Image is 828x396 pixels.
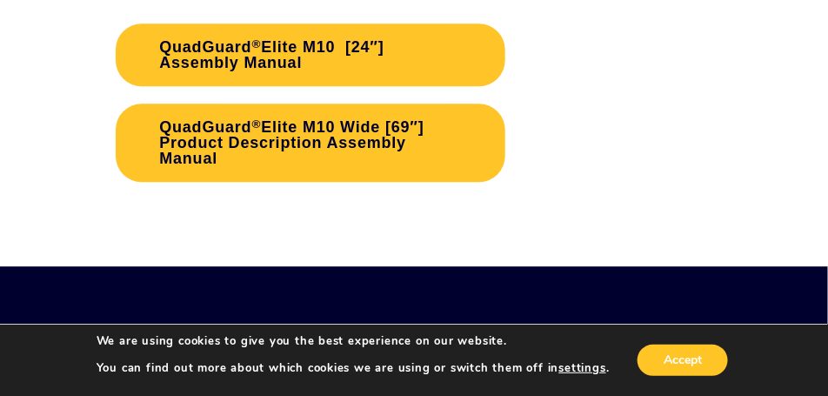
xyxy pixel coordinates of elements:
button: settings [559,360,606,376]
p: We are using cookies to give you the best experience on our website. [97,333,610,349]
button: Accept [638,345,728,376]
a: QuadGuard®Elite M10 Wide [69″] Product Description Assembly Manual [116,104,504,182]
sup: ® [252,37,262,50]
a: QuadGuard®Elite M10 [24″] Assembly Manual [116,23,504,86]
p: You can find out more about which cookies we are using or switch them off in . [97,360,610,376]
sup: ® [252,117,262,131]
